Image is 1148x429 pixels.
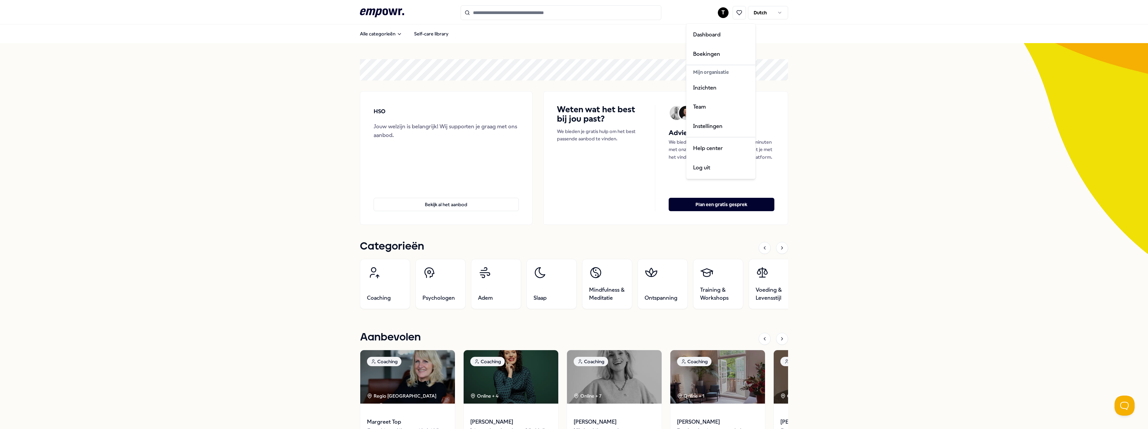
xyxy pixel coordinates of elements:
a: Instellingen [688,117,754,136]
a: Boekingen [688,44,754,64]
div: T [686,23,756,179]
a: Team [688,97,754,117]
a: Help center [688,139,754,158]
a: Dashboard [688,25,754,44]
a: Inzichten [688,78,754,98]
div: Mijn organisatie [688,66,754,78]
div: Log uit [688,158,754,177]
